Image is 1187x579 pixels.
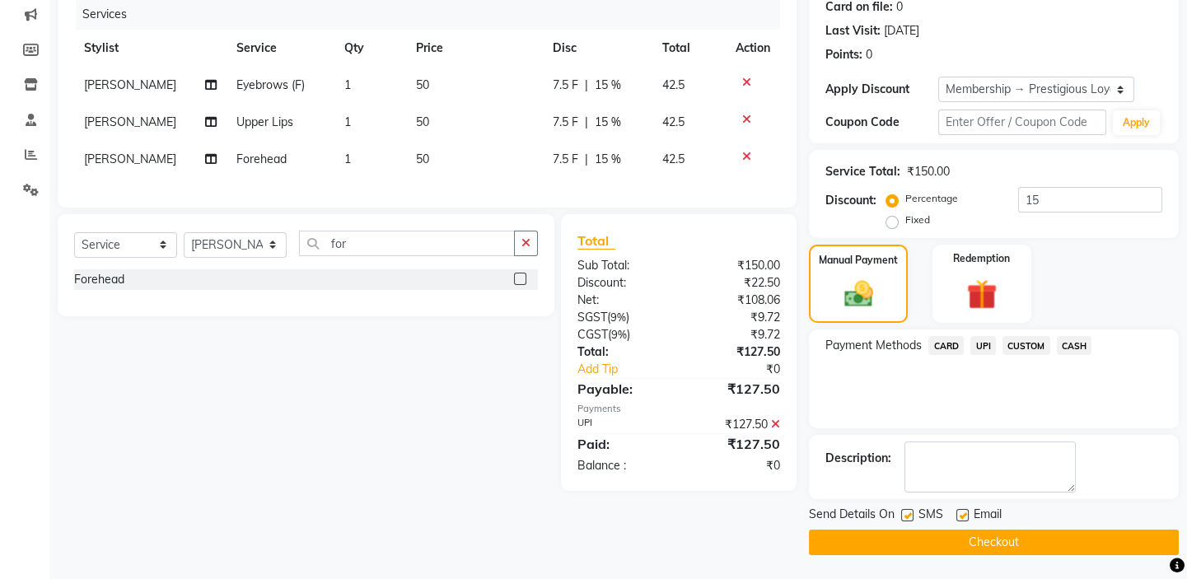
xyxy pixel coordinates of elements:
span: 1 [344,114,351,129]
div: ₹9.72 [679,309,792,326]
img: _cash.svg [835,278,882,311]
th: Action [726,30,780,67]
span: 50 [416,114,429,129]
div: Discount: [565,274,679,292]
div: ₹150.00 [907,163,950,180]
div: Payable: [565,379,679,399]
span: Email [974,506,1002,526]
span: 1 [344,77,351,92]
th: Qty [334,30,406,67]
div: Discount: [825,192,876,209]
span: 15 % [595,114,621,131]
span: SGST [577,310,607,325]
div: Coupon Code [825,114,937,131]
div: Description: [825,450,891,467]
div: Points: [825,46,862,63]
th: Stylist [74,30,227,67]
span: | [585,114,588,131]
div: ₹150.00 [679,257,792,274]
span: Upper Lips [236,114,293,129]
span: 15 % [595,77,621,94]
span: Payment Methods [825,337,922,354]
span: 7.5 F [553,114,578,131]
div: Last Visit: [825,22,881,40]
div: ₹127.50 [679,416,792,433]
div: Payments [577,402,780,416]
a: Add Tip [565,361,698,378]
label: Redemption [953,251,1010,266]
div: 0 [866,46,872,63]
span: Send Details On [809,506,895,526]
label: Manual Payment [819,253,898,268]
div: ₹0 [679,457,792,474]
span: 1 [344,152,351,166]
span: 42.5 [661,114,684,129]
span: CUSTOM [1002,336,1050,355]
span: CASH [1057,336,1092,355]
div: ₹127.50 [679,379,792,399]
div: [DATE] [884,22,919,40]
div: Apply Discount [825,81,937,98]
span: [PERSON_NAME] [84,152,176,166]
button: Checkout [809,530,1179,555]
div: ₹127.50 [679,434,792,454]
div: ₹22.50 [679,274,792,292]
div: Service Total: [825,163,900,180]
div: ( ) [565,309,679,326]
div: Sub Total: [565,257,679,274]
span: UPI [970,336,996,355]
button: Apply [1113,110,1160,135]
span: CARD [928,336,964,355]
input: Enter Offer / Coupon Code [938,110,1106,135]
span: Eyebrows (F) [236,77,305,92]
span: SMS [918,506,943,526]
th: Price [406,30,542,67]
div: Net: [565,292,679,309]
span: [PERSON_NAME] [84,77,176,92]
div: Paid: [565,434,679,454]
div: Total: [565,343,679,361]
span: 7.5 F [553,151,578,168]
span: | [585,77,588,94]
span: | [585,151,588,168]
span: 50 [416,152,429,166]
span: 7.5 F [553,77,578,94]
span: CGST [577,327,608,342]
span: 42.5 [661,77,684,92]
img: _gift.svg [957,276,1007,314]
div: ( ) [565,326,679,343]
label: Percentage [905,191,958,206]
th: Service [227,30,334,67]
span: Total [577,232,615,250]
div: ₹108.06 [679,292,792,309]
th: Disc [543,30,652,67]
input: Search or Scan [299,231,515,256]
div: ₹9.72 [679,326,792,343]
span: [PERSON_NAME] [84,114,176,129]
span: 15 % [595,151,621,168]
span: Forehead [236,152,287,166]
th: Total [652,30,726,67]
span: 42.5 [661,152,684,166]
div: Forehead [74,271,124,288]
label: Fixed [905,212,930,227]
div: UPI [565,416,679,433]
div: ₹127.50 [679,343,792,361]
div: Balance : [565,457,679,474]
span: 50 [416,77,429,92]
div: ₹0 [698,361,792,378]
span: 9% [610,311,626,324]
span: 9% [611,328,627,341]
